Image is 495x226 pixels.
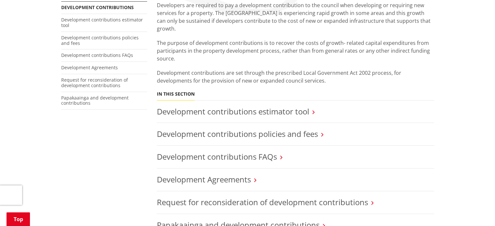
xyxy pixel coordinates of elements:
[61,4,134,10] a: Development contributions
[157,106,309,117] a: Development contributions estimator tool
[7,212,30,226] a: Top
[61,17,143,28] a: Development contributions estimator tool
[157,69,434,85] p: Development contributions are set through the prescribed Local Government Act 2002 process, for d...
[61,95,129,106] a: Papakaainga and development contributions
[157,91,195,97] h5: In this section
[157,128,318,139] a: Development contributions policies and fees
[157,197,368,207] a: Request for reconsideration of development contributions
[61,34,139,46] a: Development contributions policies and fees
[157,39,434,62] p: The purpose of development contributions is to recover the costs of growth- related capital expen...
[157,174,251,185] a: Development Agreements
[157,151,277,162] a: Development contributions FAQs
[61,77,128,88] a: Request for reconsideration of development contributions
[61,64,118,71] a: Development Agreements
[61,52,133,58] a: Development contributions FAQs
[157,1,434,33] p: Developers are required to pay a development contribution to the council when developing or requi...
